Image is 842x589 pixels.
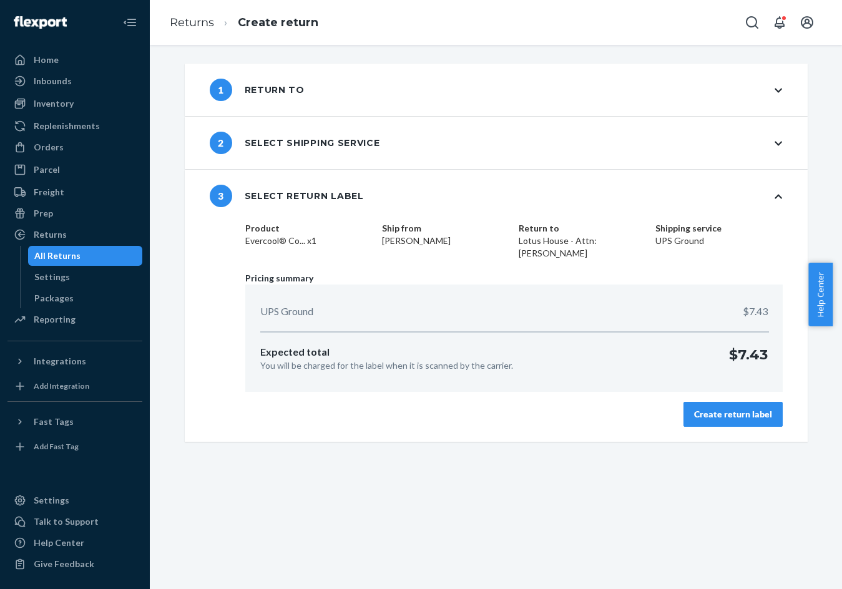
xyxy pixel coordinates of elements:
div: Packages [34,292,74,304]
dd: [PERSON_NAME] [382,235,509,247]
div: Parcel [34,163,60,176]
button: Open notifications [767,10,792,35]
a: Reporting [7,309,142,329]
p: $7.43 [743,304,768,319]
dt: Return to [519,222,645,235]
button: Help Center [808,263,833,326]
div: Prep [34,207,53,220]
img: Flexport logo [14,16,67,29]
div: Talk to Support [34,515,99,528]
div: Return to [210,79,305,101]
p: Pricing summary [245,272,782,285]
a: Replenishments [7,116,142,136]
dt: Product [245,222,372,235]
div: Settings [34,494,69,507]
ol: breadcrumbs [160,4,328,41]
span: 3 [210,185,232,207]
a: Talk to Support [7,512,142,532]
button: Open account menu [795,10,820,35]
a: Create return [238,16,318,29]
div: Help Center [34,537,84,549]
div: Settings [34,271,70,283]
div: Add Fast Tag [34,441,79,452]
div: Freight [34,186,64,198]
a: Settings [7,490,142,510]
button: Fast Tags [7,412,142,432]
button: Close Navigation [117,10,142,35]
a: Add Fast Tag [7,437,142,457]
a: Parcel [7,160,142,180]
p: $7.43 [729,345,768,372]
a: Orders [7,137,142,157]
span: 1 [210,79,232,101]
dt: Ship from [382,222,509,235]
dd: Lotus House - Attn: [PERSON_NAME] [519,235,645,260]
div: Select shipping service [210,132,380,154]
div: Home [34,54,59,66]
a: Inventory [7,94,142,114]
button: Integrations [7,351,142,371]
div: Fast Tags [34,416,74,428]
a: Help Center [7,533,142,553]
dt: Shipping service [655,222,782,235]
div: All Returns [34,250,81,262]
div: Integrations [34,355,86,368]
div: Inbounds [34,75,72,87]
a: All Returns [28,246,143,266]
div: Returns [34,228,67,241]
div: Create return label [694,408,772,421]
a: Returns [170,16,214,29]
div: Replenishments [34,120,100,132]
a: Inbounds [7,71,142,91]
p: You will be charged for the label when it is scanned by the carrier. [260,359,513,372]
p: UPS Ground [260,304,313,319]
a: Home [7,50,142,70]
button: Give Feedback [7,554,142,574]
div: Inventory [34,97,74,110]
a: Returns [7,225,142,245]
button: Open Search Box [740,10,765,35]
div: Add Integration [34,381,89,391]
a: Add Integration [7,376,142,396]
div: Reporting [34,313,76,326]
div: Give Feedback [34,558,94,570]
a: Settings [28,267,143,287]
a: Prep [7,203,142,223]
dd: UPS Ground [655,235,782,247]
a: Freight [7,182,142,202]
p: Expected total [260,345,513,359]
div: Select return label [210,185,364,207]
div: Orders [34,141,64,153]
span: 2 [210,132,232,154]
a: Packages [28,288,143,308]
button: Create return label [683,402,783,427]
dd: Evercool® Co... x1 [245,235,372,247]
